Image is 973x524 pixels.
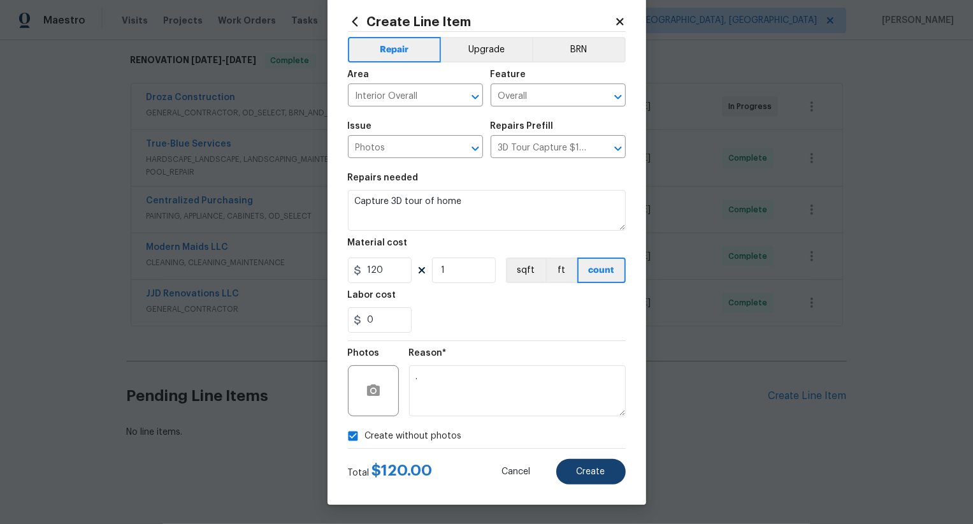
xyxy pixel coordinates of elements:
span: Cancel [502,467,531,477]
textarea: . [409,365,626,416]
span: Create [577,467,605,477]
button: Upgrade [441,37,532,62]
span: Create without photos [365,430,462,443]
button: count [577,258,626,283]
button: Open [466,140,484,157]
button: ft [545,258,577,283]
textarea: Capture 3D tour of home [348,190,626,231]
h5: Repairs Prefill [491,122,554,131]
button: Repair [348,37,442,62]
h5: Labor cost [348,291,396,300]
h5: Photos [348,349,380,358]
h5: Area [348,70,370,79]
div: Total [348,464,433,479]
button: Create [556,459,626,484]
span: $ 120.00 [372,463,433,478]
button: Cancel [482,459,551,484]
button: sqft [506,258,545,283]
button: Open [466,88,484,106]
button: BRN [532,37,626,62]
h2: Create Line Item [348,15,614,29]
h5: Material cost [348,238,408,247]
h5: Reason* [409,349,447,358]
h5: Feature [491,70,526,79]
button: Open [609,140,627,157]
h5: Issue [348,122,372,131]
button: Open [609,88,627,106]
h5: Repairs needed [348,173,419,182]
